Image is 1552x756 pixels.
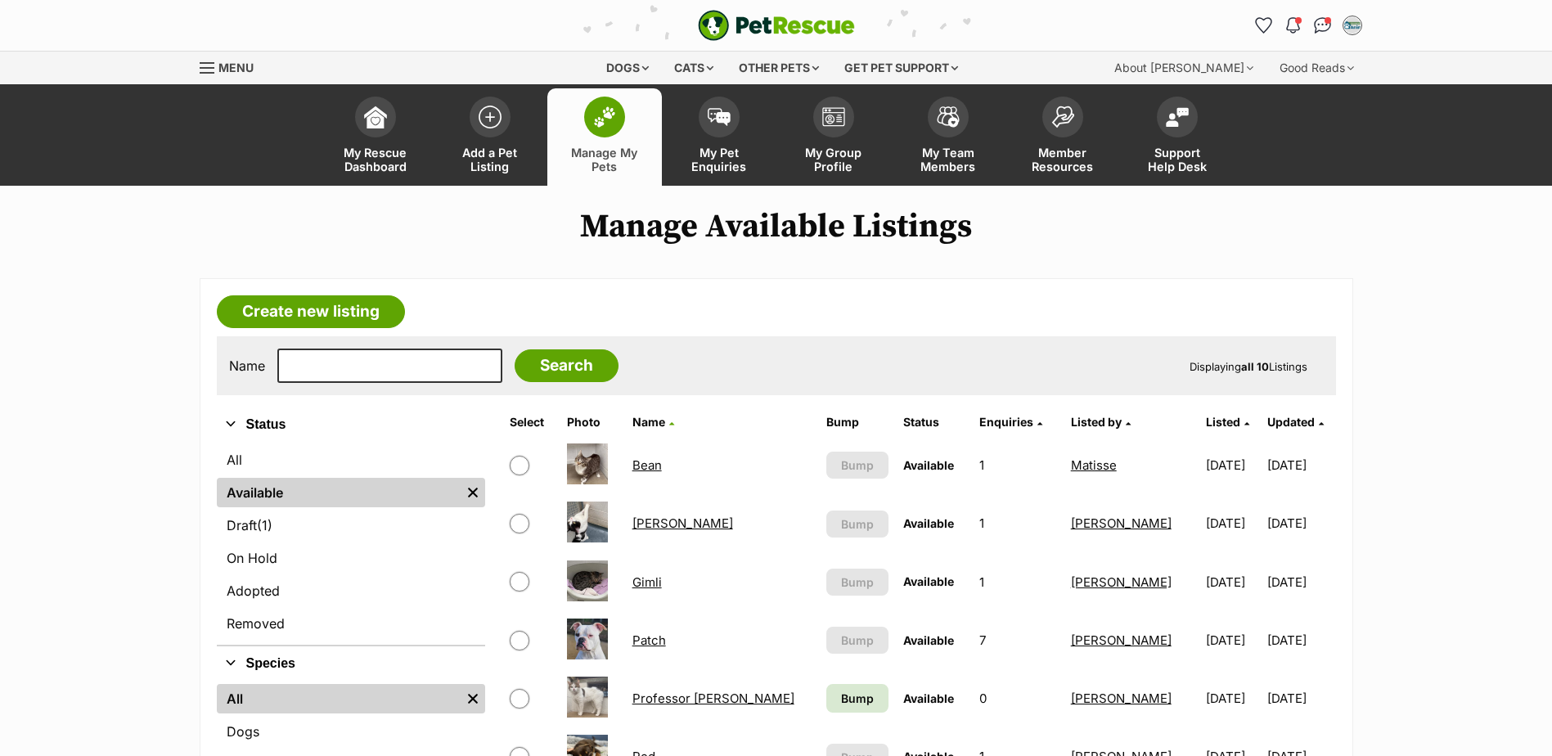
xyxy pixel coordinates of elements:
[1267,612,1334,668] td: [DATE]
[217,717,485,746] a: Dogs
[826,569,888,596] button: Bump
[1199,670,1266,727] td: [DATE]
[1267,415,1324,429] a: Updated
[979,415,1033,429] span: translation missing: en.admin.listings.index.attributes.enquiries
[979,415,1042,429] a: Enquiries
[1190,360,1307,373] span: Displaying Listings
[698,10,855,41] a: PetRescue
[1199,495,1266,551] td: [DATE]
[891,88,1005,186] a: My Team Members
[479,106,502,128] img: add-pet-listing-icon-0afa8454b4691262ce3f59096e99ab1cd57d4a30225e0717b998d2c9b9846f56.svg
[662,88,776,186] a: My Pet Enquiries
[826,511,888,538] button: Bump
[1344,17,1361,34] img: Matisse profile pic
[1206,415,1240,429] span: Listed
[820,409,895,435] th: Bump
[1206,415,1249,429] a: Listed
[1166,107,1189,127] img: help-desk-icon-fdf02630f3aa405de69fd3d07c3f3aa587a6932b1a1747fa1d2bba05be0121f9.svg
[217,445,485,475] a: All
[568,146,641,173] span: Manage My Pets
[632,457,662,473] a: Bean
[1267,554,1334,610] td: [DATE]
[560,409,624,435] th: Photo
[217,609,485,638] a: Removed
[1071,515,1172,531] a: [PERSON_NAME]
[833,52,969,84] div: Get pet support
[217,414,485,435] button: Status
[822,107,845,127] img: group-profile-icon-3fa3cf56718a62981997c0bc7e787c4b2cf8bcc04b72c1350f741eb67cf2f40e.svg
[903,691,954,705] span: Available
[364,106,387,128] img: dashboard-icon-eb2f2d2d3e046f16d808141f083e7271f6b2e854fb5c12c21221c1fb7104beca.svg
[776,88,891,186] a: My Group Profile
[595,52,660,84] div: Dogs
[973,495,1062,551] td: 1
[593,106,616,128] img: manage-my-pets-icon-02211641906a0b7f246fdf0571729dbe1e7629f14944591b6c1af311fb30b64b.svg
[797,146,870,173] span: My Group Profile
[663,52,725,84] div: Cats
[1103,52,1265,84] div: About [PERSON_NAME]
[632,632,666,648] a: Patch
[632,415,674,429] a: Name
[217,511,485,540] a: Draft
[1140,146,1214,173] span: Support Help Desk
[503,409,559,435] th: Select
[217,442,485,645] div: Status
[1267,495,1334,551] td: [DATE]
[515,349,619,382] input: Search
[973,670,1062,727] td: 0
[632,415,665,429] span: Name
[453,146,527,173] span: Add a Pet Listing
[826,627,888,654] button: Bump
[1251,12,1365,38] ul: Account quick links
[973,612,1062,668] td: 7
[903,458,954,472] span: Available
[903,633,954,647] span: Available
[339,146,412,173] span: My Rescue Dashboard
[461,478,485,507] a: Remove filter
[632,574,662,590] a: Gimli
[257,515,272,535] span: (1)
[218,61,254,74] span: Menu
[1267,437,1334,493] td: [DATE]
[1310,12,1336,38] a: Conversations
[841,574,874,591] span: Bump
[708,108,731,126] img: pet-enquiries-icon-7e3ad2cf08bfb03b45e93fb7055b45f3efa6380592205ae92323e6603595dc1f.svg
[1071,574,1172,590] a: [PERSON_NAME]
[217,684,461,713] a: All
[1071,632,1172,648] a: [PERSON_NAME]
[973,437,1062,493] td: 1
[841,515,874,533] span: Bump
[1199,554,1266,610] td: [DATE]
[547,88,662,186] a: Manage My Pets
[1241,360,1269,373] strong: all 10
[841,690,874,707] span: Bump
[1267,415,1315,429] span: Updated
[217,543,485,573] a: On Hold
[1199,437,1266,493] td: [DATE]
[1071,415,1122,429] span: Listed by
[1026,146,1100,173] span: Member Resources
[682,146,756,173] span: My Pet Enquiries
[318,88,433,186] a: My Rescue Dashboard
[632,515,733,531] a: [PERSON_NAME]
[229,358,265,373] label: Name
[897,409,972,435] th: Status
[1005,88,1120,186] a: Member Resources
[1268,52,1365,84] div: Good Reads
[903,574,954,588] span: Available
[937,106,960,128] img: team-members-icon-5396bd8760b3fe7c0b43da4ab00e1e3bb1a5d9ba89233759b79545d2d3fc5d0d.svg
[1339,12,1365,38] button: My account
[841,632,874,649] span: Bump
[698,10,855,41] img: logo-e224e6f780fb5917bec1dbf3a21bbac754714ae5b6737aabdf751b685950b380.svg
[1071,457,1117,473] a: Matisse
[973,554,1062,610] td: 1
[1286,17,1299,34] img: notifications-46538b983faf8c2785f20acdc204bb7945ddae34d4c08c2a6579f10ce5e182be.svg
[632,691,794,706] a: Professor [PERSON_NAME]
[1199,612,1266,668] td: [DATE]
[217,653,485,674] button: Species
[217,478,461,507] a: Available
[217,295,405,328] a: Create new listing
[1071,691,1172,706] a: [PERSON_NAME]
[727,52,830,84] div: Other pets
[433,88,547,186] a: Add a Pet Listing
